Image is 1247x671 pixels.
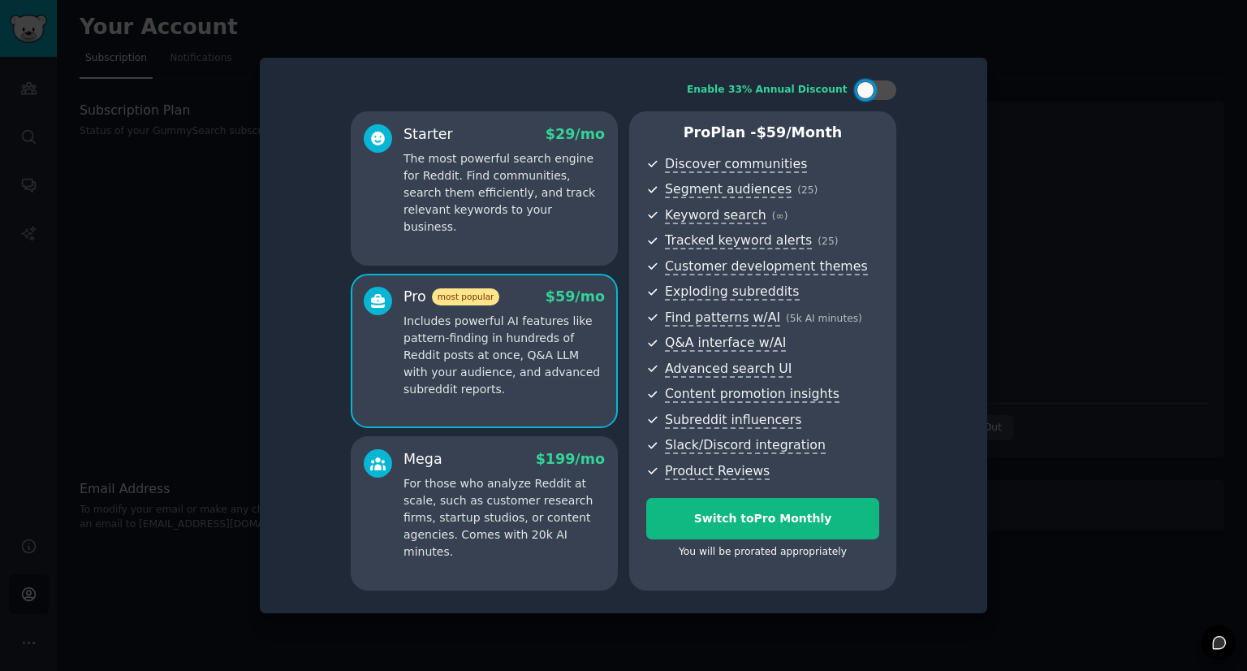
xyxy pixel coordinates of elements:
[665,310,780,327] span: Find patterns w/AI
[536,451,605,467] span: $ 199 /mo
[647,510,878,527] div: Switch to Pro Monthly
[665,181,792,198] span: Segment audiences
[665,284,799,301] span: Exploding subreddits
[757,124,843,141] span: $ 59 /month
[546,126,605,142] span: $ 29 /mo
[687,83,848,97] div: Enable 33% Annual Discount
[546,288,605,305] span: $ 59 /mo
[403,313,605,398] p: Includes powerful AI features like pattern-finding in hundreds of Reddit posts at once, Q&A LLM w...
[646,545,879,560] div: You will be prorated appropriately
[665,156,807,173] span: Discover communities
[646,498,879,539] button: Switch toPro Monthly
[665,386,839,403] span: Content promotion insights
[403,150,605,236] p: The most powerful search engine for Reddit. Find communities, search them efficiently, and track ...
[665,361,792,378] span: Advanced search UI
[665,437,826,454] span: Slack/Discord integration
[403,287,499,307] div: Pro
[403,124,453,145] div: Starter
[665,412,801,429] span: Subreddit influencers
[665,463,770,480] span: Product Reviews
[665,232,812,249] span: Tracked keyword alerts
[786,313,862,324] span: ( 5k AI minutes )
[797,184,818,196] span: ( 25 )
[646,123,879,143] p: Pro Plan -
[403,449,442,470] div: Mega
[772,210,788,222] span: ( ∞ )
[818,236,838,247] span: ( 25 )
[665,335,786,352] span: Q&A interface w/AI
[403,475,605,561] p: For those who analyze Reddit at scale, such as customer research firms, startup studios, or conte...
[432,288,500,305] span: most popular
[665,258,868,275] span: Customer development themes
[665,207,766,224] span: Keyword search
